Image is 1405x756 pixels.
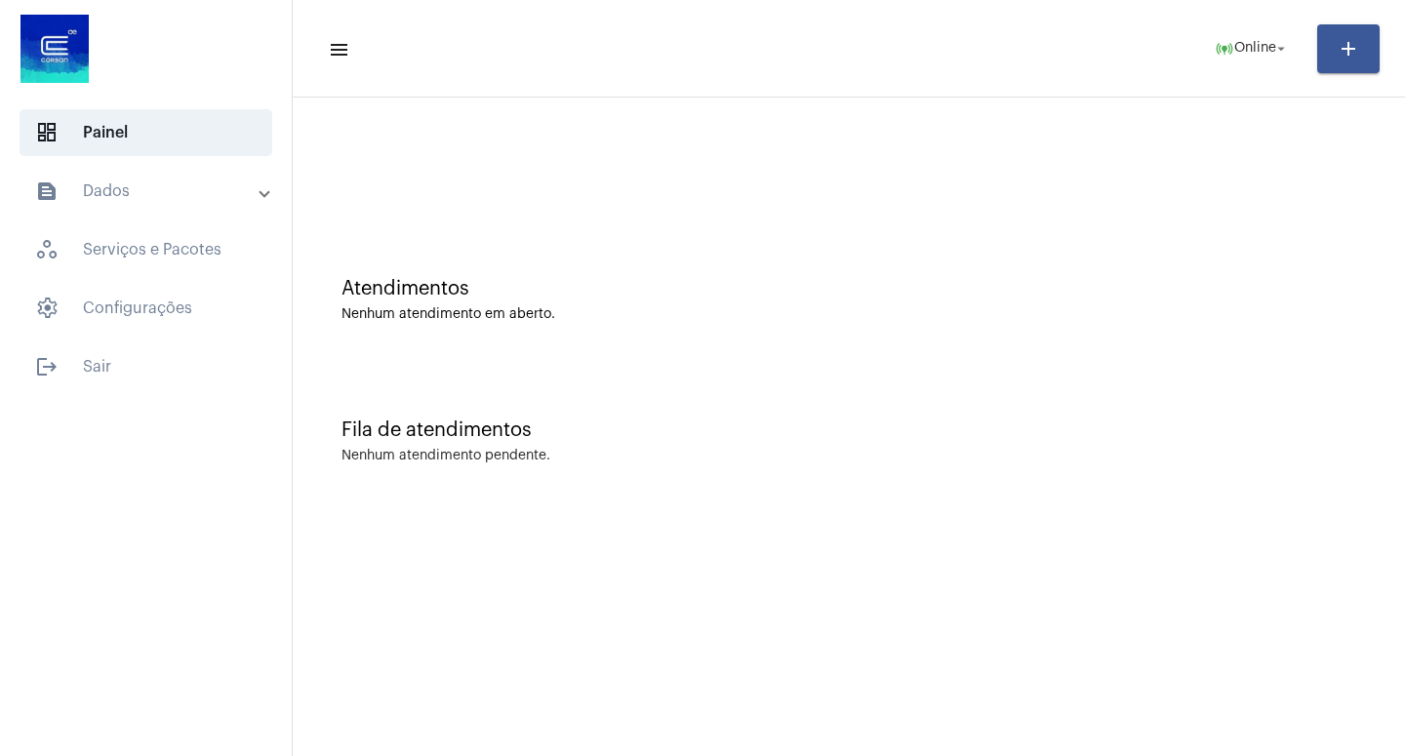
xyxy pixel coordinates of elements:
[35,179,59,203] mat-icon: sidenav icon
[16,10,94,88] img: d4669ae0-8c07-2337-4f67-34b0df7f5ae4.jpeg
[35,179,261,203] mat-panel-title: Dados
[341,307,1356,322] div: Nenhum atendimento em aberto.
[341,449,550,463] div: Nenhum atendimento pendente.
[35,297,59,320] span: sidenav icon
[12,168,292,215] mat-expansion-panel-header: sidenav iconDados
[35,238,59,261] span: sidenav icon
[1203,29,1302,68] button: Online
[1234,42,1276,56] span: Online
[1272,40,1290,58] mat-icon: arrow_drop_down
[20,285,272,332] span: Configurações
[20,343,272,390] span: Sair
[341,419,1356,441] div: Fila de atendimentos
[35,355,59,378] mat-icon: sidenav icon
[341,278,1356,299] div: Atendimentos
[20,109,272,156] span: Painel
[1337,37,1360,60] mat-icon: add
[35,121,59,144] span: sidenav icon
[20,226,272,273] span: Serviços e Pacotes
[1215,39,1234,59] mat-icon: online_prediction
[328,38,347,61] mat-icon: sidenav icon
